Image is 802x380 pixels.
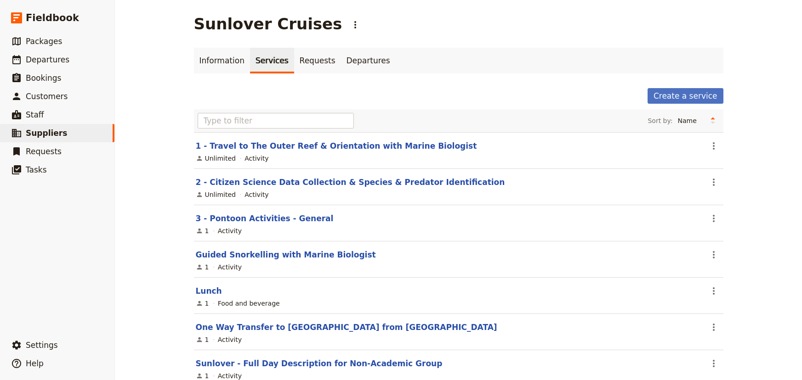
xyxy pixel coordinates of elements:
[250,48,294,73] a: Services
[245,154,268,163] div: Activity
[347,17,363,33] button: Actions
[196,178,505,187] a: 2 - Citizen Science Data Collection & Species & Predator Identification
[341,48,396,73] a: Departures
[198,113,354,129] input: Type to filter
[26,129,67,138] span: Suppliers
[196,154,236,163] div: Unlimited
[194,15,342,33] h1: Sunlover Cruises
[245,190,268,199] div: Activity
[26,37,62,46] span: Packages
[26,147,62,156] span: Requests
[196,141,477,151] a: 1 - Travel to The Outer Reef & Orientation with Marine Biologist
[706,356,722,371] button: Actions
[26,55,69,64] span: Departures
[196,299,209,308] div: 1
[26,165,47,174] span: Tasks
[706,283,722,299] button: Actions
[706,114,720,128] button: Change sort direction
[218,335,242,344] div: Activity
[218,299,280,308] div: Food and beverage
[218,226,242,235] div: Activity
[196,323,497,332] a: One Way Transfer to [GEOGRAPHIC_DATA] from [GEOGRAPHIC_DATA]
[26,11,79,25] span: Fieldbook
[196,335,209,344] div: 1
[196,190,236,199] div: Unlimited
[674,114,706,128] select: Sort by:
[196,263,209,272] div: 1
[706,247,722,263] button: Actions
[26,341,58,350] span: Settings
[706,211,722,226] button: Actions
[196,226,209,235] div: 1
[706,174,722,190] button: Actions
[194,48,250,73] a: Information
[648,88,723,104] a: Create a service
[26,110,44,119] span: Staff
[294,48,341,73] a: Requests
[196,286,222,296] a: Lunch
[218,263,242,272] div: Activity
[706,319,722,335] button: Actions
[706,138,722,154] button: Actions
[196,359,443,368] a: Sunlover - Full Day Description for Non-Academic Group
[196,250,376,259] a: Guided Snorkelling with Marine Biologist
[26,359,44,368] span: Help
[648,116,672,125] span: Sort by:
[196,214,334,223] a: 3 - Pontoon Activities - General
[26,92,68,101] span: Customers
[26,73,61,83] span: Bookings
